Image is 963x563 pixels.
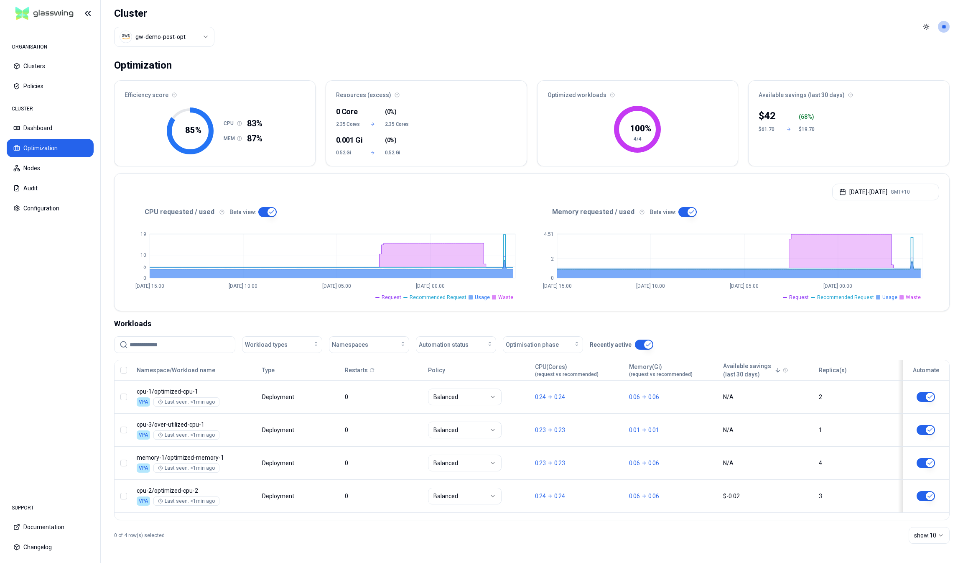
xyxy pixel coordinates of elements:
div: Last seen: <1min ago [158,465,215,471]
span: Waste [906,294,921,301]
img: GlassWing [12,4,77,23]
div: CLUSTER [7,100,94,117]
div: 0 [345,492,420,500]
div: 0.001 Gi [336,134,361,146]
p: 0.06 [648,492,659,500]
p: 42 [764,109,776,123]
tspan: 4.51 [544,231,554,237]
button: Namespaces [329,336,409,353]
span: Usage [882,294,897,301]
div: $19.70 [799,126,819,133]
div: $61.70 [759,126,779,133]
div: Memory requested / used [532,207,940,217]
tspan: [DATE] 00:00 [416,283,445,289]
p: 0.01 [629,426,640,434]
div: Optimized workloads [538,81,738,104]
span: Workload types [245,340,288,349]
div: VPA [137,496,150,506]
p: 0.24 [554,393,565,401]
p: 0.01 [648,426,659,434]
p: 0.23 [535,426,546,434]
div: ORGANISATION [7,38,94,55]
p: 0.06 [629,492,640,500]
tspan: 0 [143,275,146,281]
div: Deployment [262,492,296,500]
div: Deployment [262,393,296,401]
button: Memory(Gi)(request vs recommended) [629,362,693,379]
div: Automate [907,366,945,374]
span: ( ) [385,136,396,144]
div: 0 [345,393,420,401]
tspan: [DATE] 05:00 [322,283,351,289]
div: 0 [345,459,420,467]
div: CPU(Cores) [535,363,599,378]
div: Efficiency score [115,81,315,104]
div: Available savings (last 30 days) [749,81,949,104]
tspan: [DATE] 15:00 [135,283,164,289]
p: Recently active [590,340,632,349]
span: 0.52 Gi [336,149,361,156]
div: 0 [345,426,420,434]
p: 0.06 [648,393,659,401]
div: ( %) [799,113,819,121]
span: Waste [498,294,513,301]
p: Beta view: [650,208,677,216]
button: Documentation [7,518,94,536]
button: Changelog [7,538,94,556]
tspan: 0 [551,275,554,281]
tspan: 100 % [630,123,651,133]
button: Optimisation phase [503,336,583,353]
button: Available savings(last 30 days) [723,362,781,379]
p: 0.23 [554,459,565,467]
tspan: [DATE] 05:00 [730,283,759,289]
button: CPU(Cores)(request vs recommended) [535,362,599,379]
span: 2.35 Cores [385,121,410,128]
div: 4 [819,459,894,467]
tspan: [DATE] 00:00 [823,283,852,289]
div: VPA [137,430,150,440]
tspan: [DATE] 15:00 [543,283,572,289]
p: 0.24 [535,393,546,401]
tspan: 85 % [185,125,201,135]
div: Policy [428,366,528,374]
span: 83% [247,118,262,129]
p: Beta view: [229,208,257,216]
tspan: [DATE] 10:00 [229,283,257,289]
button: Optimization [7,139,94,157]
div: Deployment [262,459,296,467]
h1: CPU [224,120,237,127]
button: Audit [7,179,94,197]
tspan: 5 [143,264,146,270]
tspan: 4/4 [634,136,642,142]
span: 0% [387,136,395,144]
span: (request vs recommended) [535,371,599,378]
span: 0% [387,107,395,116]
div: CPU requested / used [125,207,532,217]
button: Dashboard [7,119,94,137]
div: Optimization [114,57,172,74]
tspan: [DATE] 10:00 [636,283,665,289]
div: Workloads [114,318,950,330]
tspan: 2 [551,256,554,262]
img: aws [122,33,130,41]
button: Clusters [7,57,94,75]
div: 1 [819,426,894,434]
span: Request [789,294,809,301]
tspan: 19 [140,231,146,237]
div: N/A [723,459,811,467]
span: Request [382,294,401,301]
p: optimized-cpu-2 [137,486,255,495]
div: 0 Core [336,106,361,118]
p: 0.23 [535,459,546,467]
span: Usage [475,294,490,301]
p: Restarts [345,366,368,374]
p: 0.23 [554,426,565,434]
div: Last seen: <1min ago [158,432,215,438]
p: 0.06 [629,393,640,401]
p: 0.06 [629,459,640,467]
button: Select a value [114,27,214,47]
span: 87% [247,133,262,144]
h1: Cluster [114,7,214,20]
div: Last seen: <1min ago [158,399,215,405]
span: GMT+10 [891,189,910,195]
